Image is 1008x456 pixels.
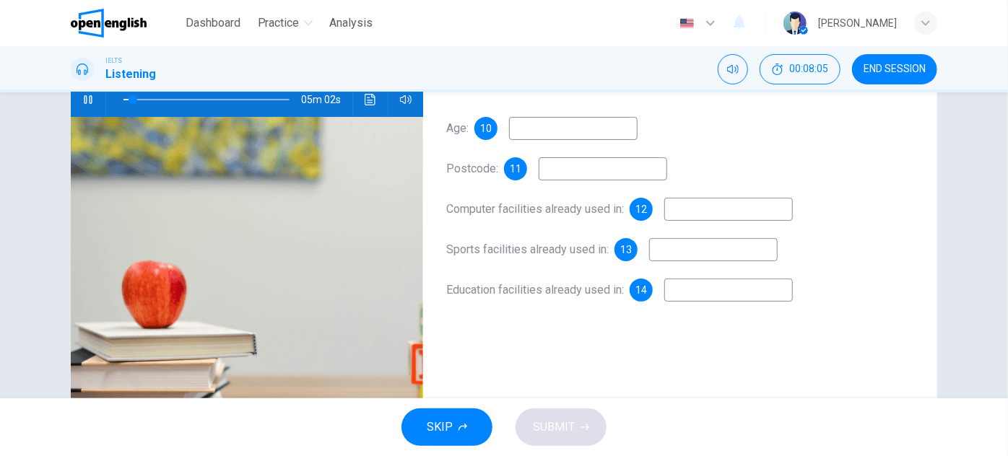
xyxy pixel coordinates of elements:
div: Mute [718,54,748,84]
span: Age: [446,121,469,135]
div: [PERSON_NAME] [818,14,897,32]
span: 11 [510,164,521,174]
button: Analysis [324,10,379,36]
a: OpenEnglish logo [71,9,180,38]
div: Hide [760,54,840,84]
span: 00:08:05 [789,63,828,75]
img: Profile picture [783,12,807,35]
span: 13 [620,245,632,255]
span: IELTS [105,56,122,66]
button: Practice [252,10,318,36]
img: OpenEnglish logo [71,9,147,38]
span: END SESSION [864,63,926,75]
span: Analysis [330,14,373,32]
span: Practice [258,14,300,32]
button: SKIP [401,408,492,446]
button: Dashboard [180,10,246,36]
span: 12 [635,204,647,214]
h1: Listening [105,66,156,83]
button: END SESSION [852,54,937,84]
button: 00:08:05 [760,54,840,84]
button: Click to see the audio transcription [359,82,382,117]
img: en [678,18,696,29]
span: 14 [635,285,647,295]
span: Computer facilities already used in: [446,202,624,216]
span: Postcode: [446,162,498,175]
span: Sports facilities already used in: [446,242,609,256]
span: Education facilities already used in: [446,283,624,297]
span: 05m 02s [301,82,352,117]
span: SKIP [427,417,453,437]
span: Dashboard [186,14,240,32]
span: 10 [480,123,492,133]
